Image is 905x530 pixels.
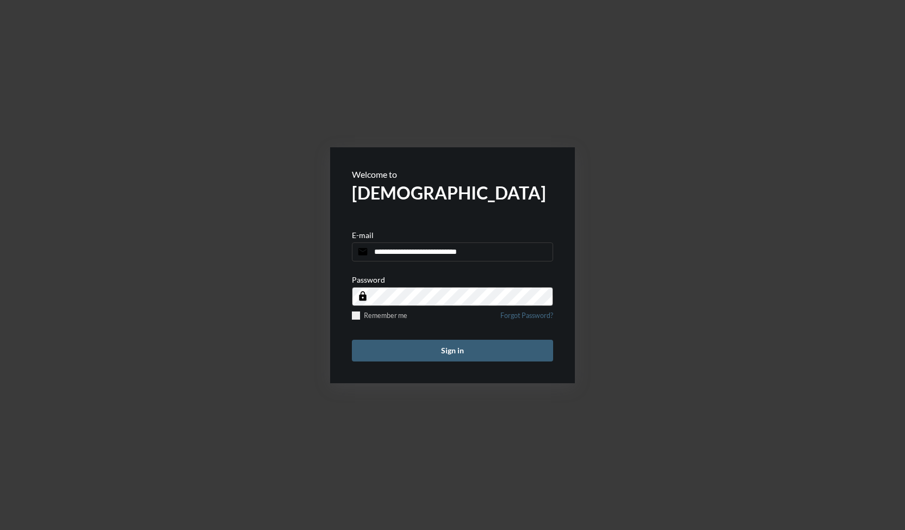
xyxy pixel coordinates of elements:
[352,230,374,240] p: E-mail
[352,169,553,179] p: Welcome to
[352,275,385,284] p: Password
[352,340,553,361] button: Sign in
[352,311,407,320] label: Remember me
[500,311,553,326] a: Forgot Password?
[352,182,553,203] h2: [DEMOGRAPHIC_DATA]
